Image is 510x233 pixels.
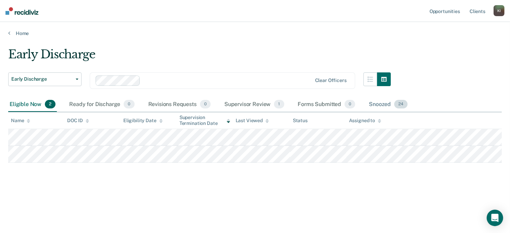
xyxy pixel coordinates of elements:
div: Supervisor Review1 [223,97,286,112]
span: 2 [45,100,55,109]
div: K I [494,5,505,16]
div: Early Discharge [8,47,391,67]
div: Clear officers [315,78,347,83]
div: Last Viewed [236,118,269,124]
div: Supervision Termination Date [179,115,230,126]
span: 0 [200,100,211,109]
div: Status [293,118,308,124]
div: Snoozed24 [368,97,409,112]
div: Assigned to [349,118,381,124]
span: 0 [124,100,134,109]
div: Name [11,118,30,124]
span: 0 [345,100,355,109]
img: Recidiviz [5,7,38,15]
a: Home [8,30,502,36]
span: 24 [394,100,408,109]
div: Ready for Discharge0 [68,97,136,112]
span: 1 [274,100,284,109]
div: Forms Submitted0 [297,97,357,112]
span: Early Discharge [11,76,73,82]
div: Revisions Requests0 [147,97,212,112]
div: DOC ID [67,118,89,124]
div: Eligible Now2 [8,97,57,112]
button: KI [494,5,505,16]
div: Eligibility Date [123,118,163,124]
button: Early Discharge [8,72,82,86]
div: Open Intercom Messenger [487,210,503,226]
